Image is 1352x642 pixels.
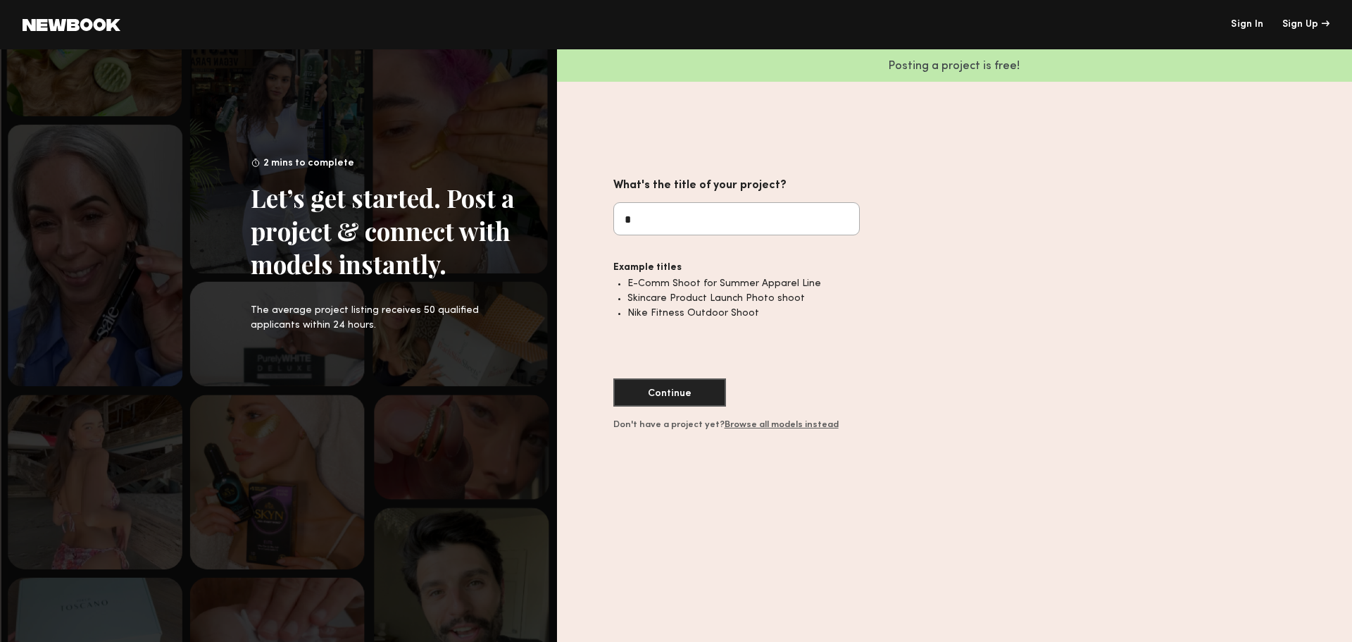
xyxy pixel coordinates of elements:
[613,259,860,276] div: Example titles
[627,276,860,291] li: E-Comm Shoot for Summer Apparel Line
[613,421,860,430] div: Don't have a project yet?
[725,421,839,429] a: Browse all models instead
[251,155,515,177] div: 2 mins to complete
[251,303,515,333] div: The average project listing receives 50 qualified applicants within 24 hours.
[613,202,860,235] input: What's the title of your project?
[1231,20,1263,30] a: Sign In
[251,181,515,280] div: Let’s get started. Post a project & connect with models instantly.
[613,176,860,195] div: What's the title of your project?
[1282,20,1329,30] a: Sign Up
[557,61,1352,73] p: Posting a project is free!
[627,291,860,306] li: Skincare Product Launch Photo shoot
[613,378,726,407] button: Continue
[627,306,860,321] li: Nike Fitness Outdoor Shoot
